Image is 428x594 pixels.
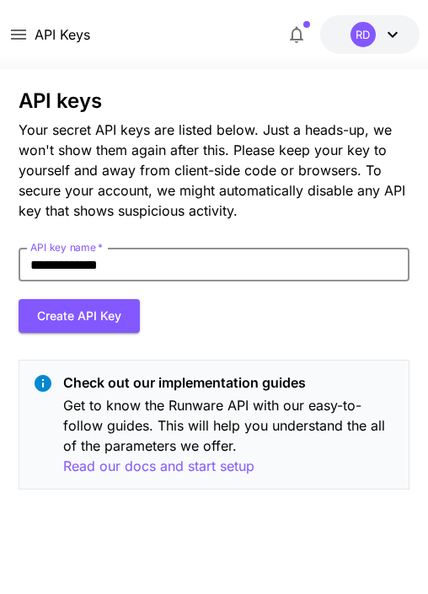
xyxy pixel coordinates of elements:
[35,24,90,45] a: API Keys
[320,15,420,54] button: $0.05RD
[350,22,376,47] div: RD
[19,299,140,334] button: Create API Key
[35,24,90,45] nav: breadcrumb
[19,89,409,113] h3: API keys
[63,395,394,477] p: Get to know the Runware API with our easy-to-follow guides. This will help you understand the all...
[63,456,254,477] button: Read our docs and start setup
[30,240,103,254] label: API key name
[63,372,394,393] p: Check out our implementation guides
[19,120,409,221] p: Your secret API keys are listed below. Just a heads-up, we won't show them again after this. Plea...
